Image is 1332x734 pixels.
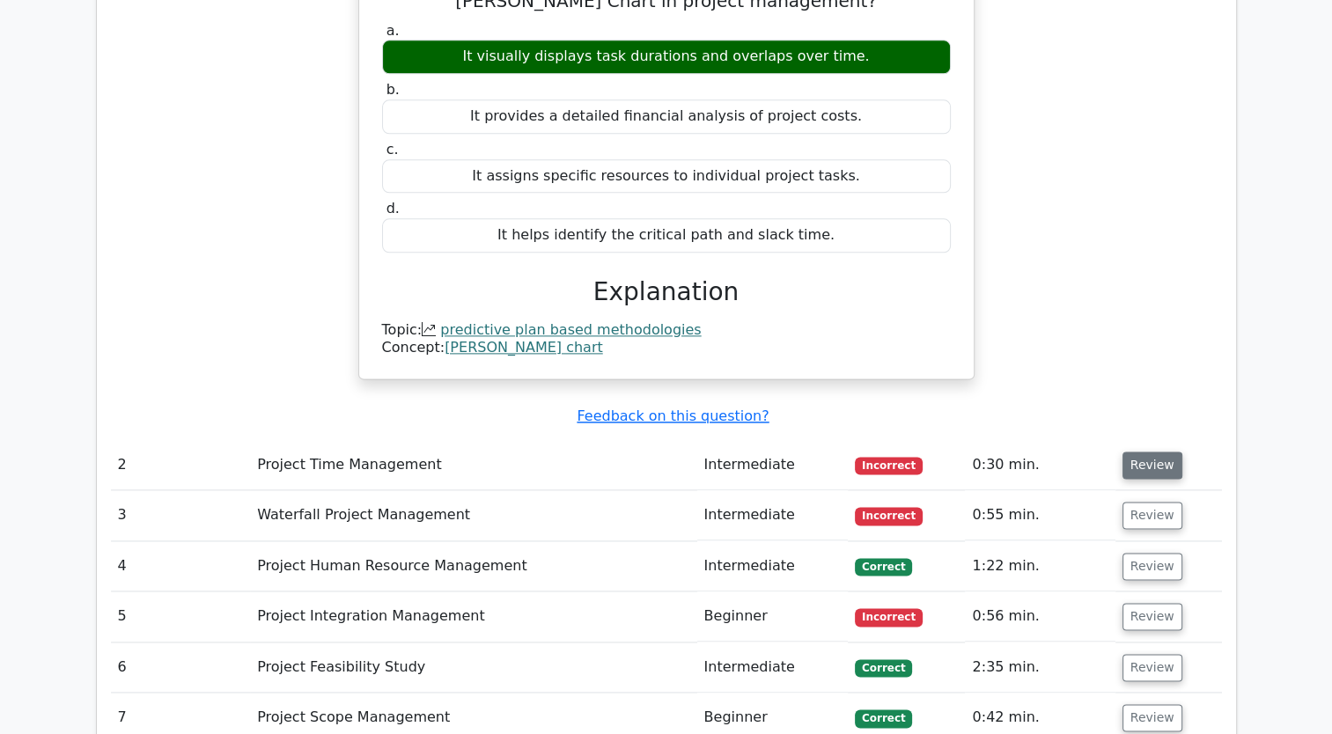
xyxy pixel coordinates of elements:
[382,40,951,74] div: It visually displays task durations and overlaps over time.
[111,490,251,540] td: 3
[250,642,696,693] td: Project Feasibility Study
[382,339,951,357] div: Concept:
[382,99,951,134] div: It provides a detailed financial analysis of project costs.
[386,141,399,158] span: c.
[965,642,1115,693] td: 2:35 min.
[111,541,251,591] td: 4
[1122,654,1182,681] button: Review
[965,541,1115,591] td: 1:22 min.
[111,440,251,490] td: 2
[965,440,1115,490] td: 0:30 min.
[440,321,701,338] a: predictive plan based methodologies
[697,440,848,490] td: Intermediate
[1122,502,1182,529] button: Review
[697,490,848,540] td: Intermediate
[393,277,940,307] h3: Explanation
[382,159,951,194] div: It assigns specific resources to individual project tasks.
[250,490,696,540] td: Waterfall Project Management
[250,440,696,490] td: Project Time Management
[577,407,769,424] a: Feedback on this question?
[697,642,848,693] td: Intermediate
[382,321,951,340] div: Topic:
[1122,704,1182,731] button: Review
[697,541,848,591] td: Intermediate
[855,558,912,576] span: Correct
[386,22,400,39] span: a.
[855,709,912,727] span: Correct
[855,457,923,474] span: Incorrect
[382,218,951,253] div: It helps identify the critical path and slack time.
[1122,603,1182,630] button: Review
[250,591,696,642] td: Project Integration Management
[965,490,1115,540] td: 0:55 min.
[111,591,251,642] td: 5
[1122,553,1182,580] button: Review
[1122,451,1182,479] button: Review
[697,591,848,642] td: Beginner
[855,659,912,677] span: Correct
[386,81,400,98] span: b.
[965,591,1115,642] td: 0:56 min.
[386,200,400,217] span: d.
[855,507,923,525] span: Incorrect
[250,541,696,591] td: Project Human Resource Management
[445,339,603,356] a: [PERSON_NAME] chart
[111,642,251,693] td: 6
[855,608,923,626] span: Incorrect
